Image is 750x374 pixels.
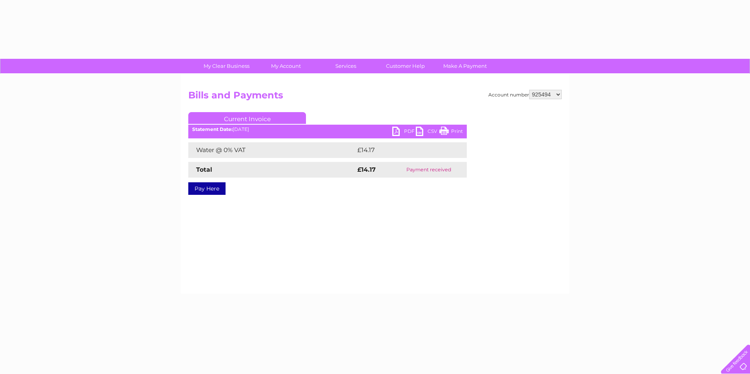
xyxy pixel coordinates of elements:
[188,90,562,105] h2: Bills and Payments
[373,59,438,73] a: Customer Help
[254,59,319,73] a: My Account
[192,126,233,132] b: Statement Date:
[196,166,212,173] strong: Total
[439,127,463,138] a: Print
[188,127,467,132] div: [DATE]
[416,127,439,138] a: CSV
[357,166,376,173] strong: £14.17
[188,142,355,158] td: Water @ 0% VAT
[355,142,450,158] td: £14.17
[390,162,467,178] td: Payment received
[188,112,306,124] a: Current Invoice
[433,59,497,73] a: Make A Payment
[488,90,562,99] div: Account number
[392,127,416,138] a: PDF
[313,59,378,73] a: Services
[188,182,226,195] a: Pay Here
[194,59,259,73] a: My Clear Business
